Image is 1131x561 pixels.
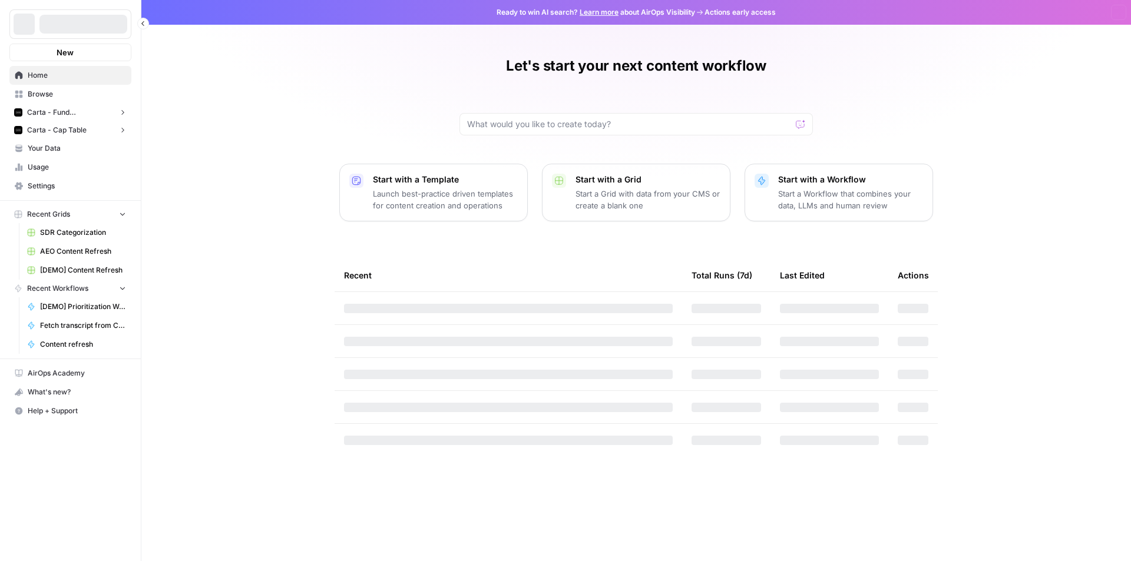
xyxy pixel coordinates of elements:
div: Last Edited [780,259,825,291]
a: Content refresh [22,335,131,354]
a: Usage [9,158,131,177]
a: AirOps Academy [9,364,131,383]
a: Home [9,66,131,85]
span: Recent Workflows [27,283,88,294]
p: Start with a Workflow [778,174,923,185]
span: Help + Support [28,406,126,416]
p: Launch best-practice driven templates for content creation and operations [373,188,518,211]
span: Content refresh [40,339,126,350]
span: Carta - Cap Table [27,125,87,135]
p: Start with a Grid [576,174,720,185]
button: Start with a WorkflowStart a Workflow that combines your data, LLMs and human review [745,164,933,221]
a: SDR Categorization [22,223,131,242]
span: [DEMO] Content Refresh [40,265,126,275]
span: New [57,47,74,58]
span: [DEMO] Prioritization Workflow for creation [40,301,126,312]
button: Carta - Fund Administration [9,104,131,121]
span: Actions early access [705,7,776,18]
p: Start a Workflow that combines your data, LLMs and human review [778,188,923,211]
span: Recent Grids [27,209,70,220]
button: New [9,44,131,61]
span: Your Data [28,143,126,154]
button: Help + Support [9,401,131,420]
div: Total Runs (7d) [692,259,752,291]
span: Settings [28,181,126,191]
a: Browse [9,85,131,104]
div: Recent [344,259,673,291]
span: Fetch transcript from Chorus [40,320,126,331]
span: Usage [28,162,126,172]
a: [DEMO] Prioritization Workflow for creation [22,297,131,316]
button: Recent Grids [9,205,131,223]
span: Carta - Fund Administration [27,107,114,118]
span: Ready to win AI search? about AirOps Visibility [497,7,695,18]
div: What's new? [10,383,131,401]
span: AEO Content Refresh [40,246,126,257]
img: c35yeiwf0qjehltklbh57st2xhbo [14,126,22,134]
p: Start with a Template [373,174,518,185]
span: Home [28,70,126,81]
a: AEO Content Refresh [22,242,131,261]
button: Start with a TemplateLaunch best-practice driven templates for content creation and operations [339,164,528,221]
a: Settings [9,177,131,195]
span: Browse [28,89,126,99]
button: Recent Workflows [9,280,131,297]
button: What's new? [9,383,131,401]
button: Start with a GridStart a Grid with data from your CMS or create a blank one [542,164,730,221]
img: c35yeiwf0qjehltklbh57st2xhbo [14,108,22,117]
span: SDR Categorization [40,227,126,238]
h1: Let's start your next content workflow [506,57,766,75]
div: Actions [898,259,929,291]
button: Carta - Cap Table [9,121,131,139]
input: What would you like to create today? [467,118,791,130]
a: Learn more [580,8,619,16]
p: Start a Grid with data from your CMS or create a blank one [576,188,720,211]
a: [DEMO] Content Refresh [22,261,131,280]
a: Fetch transcript from Chorus [22,316,131,335]
a: Your Data [9,139,131,158]
span: AirOps Academy [28,368,126,379]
